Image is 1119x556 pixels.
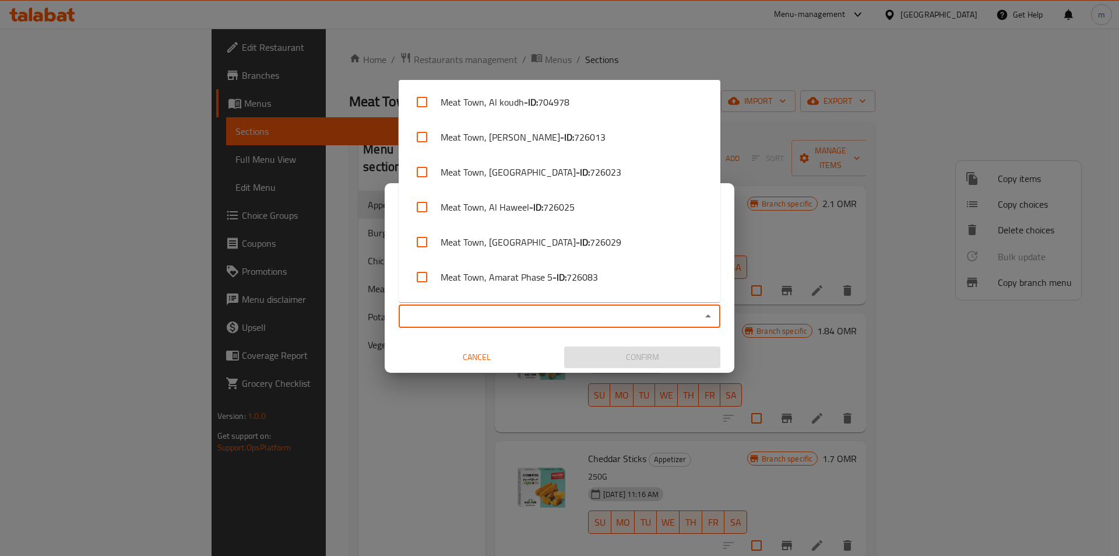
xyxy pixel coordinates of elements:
span: Cancel [403,350,550,365]
li: Meat Town, Firq [399,295,720,330]
li: Meat Town, [GEOGRAPHIC_DATA] [399,155,720,190]
b: - ID: [576,235,590,249]
b: - ID: [529,200,543,214]
li: Meat Town, [GEOGRAPHIC_DATA] [399,225,720,260]
span: 726013 [574,130,606,144]
li: Meat Town, [PERSON_NAME] [399,120,720,155]
b: - ID: [560,130,574,144]
span: 726025 [543,200,575,214]
span: 726029 [590,235,621,249]
button: Close [700,308,716,324]
b: - ID: [524,95,538,109]
li: Meat Town, Al koudh [399,85,720,120]
b: - ID: [576,165,590,179]
span: 704978 [538,95,569,109]
button: Cancel [399,347,555,368]
li: Meat Town, Amarat Phase 5 [399,260,720,295]
span: 726083 [566,270,598,284]
span: 726023 [590,165,621,179]
b: - ID: [553,270,566,284]
li: Meat Town, Al Haweel [399,190,720,225]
